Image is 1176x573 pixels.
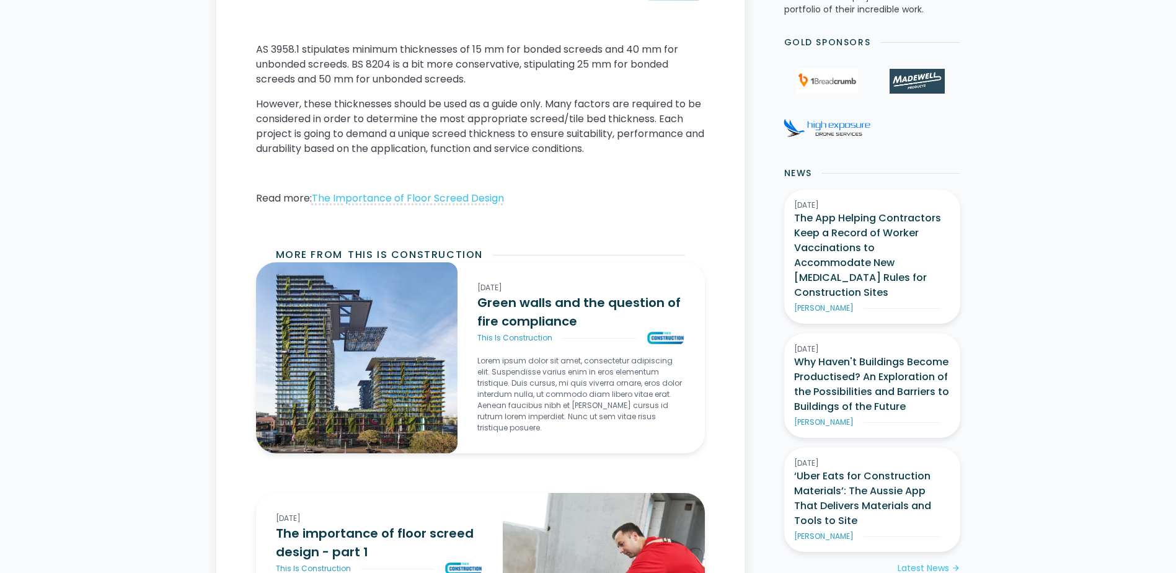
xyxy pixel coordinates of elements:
h2: News [784,167,812,180]
h3: Green walls and the question of fire compliance [477,293,684,331]
div: [PERSON_NAME] [794,417,854,428]
a: The Importance of Floor Screed Design [312,191,504,205]
a: [DATE]Green walls and the question of fire complianceThis Is ConstructionGreen walls and the ques... [458,262,704,453]
img: Green walls and the question of fire compliance [646,331,685,345]
div: This Is Construction [477,332,552,344]
div: [DATE] [477,282,684,293]
div: [DATE] [794,200,950,211]
p: AS 3958.1 stipulates minimum thicknesses of 15 mm for bonded screeds and 40 mm for unbonded scree... [256,42,705,87]
div: [DATE] [794,344,950,355]
a: [DATE]Why Haven't Buildings Become Productised? An Exploration of the Possibilities and Barriers ... [784,334,960,438]
p: Read more: [256,191,705,206]
h2: More from [276,247,343,262]
img: High Exposure [784,118,870,137]
div: [PERSON_NAME] [794,531,854,542]
img: 1Breadcrumb [796,69,858,94]
a: [DATE]‘Uber Eats for Construction Materials’: The Aussie App That Delivers Materials and Tools to... [784,448,960,552]
p: Lorem ipsum dolor sit amet, consectetur adipiscing elit. Suspendisse varius enim in eros elementu... [477,355,684,433]
h3: The importance of floor screed design - part 1 [276,524,483,561]
h3: The App Helping Contractors Keep a Record of Worker Vaccinations to Accommodate New [MEDICAL_DATA... [794,211,950,300]
div: [DATE] [276,513,483,524]
div: [PERSON_NAME] [794,303,854,314]
h3: Why Haven't Buildings Become Productised? An Exploration of the Possibilities and Barriers to Bui... [794,355,950,414]
img: Madewell Products [890,69,944,94]
a: [DATE]The App Helping Contractors Keep a Record of Worker Vaccinations to Accommodate New [MEDICA... [784,190,960,324]
img: Green walls and the question of fire compliance [256,262,458,453]
h3: ‘Uber Eats for Construction Materials’: The Aussie App That Delivers Materials and Tools to Site [794,469,950,528]
p: However, these thicknesses should be used as a guide only. Many factors are required to be consid... [256,97,705,156]
div: [DATE] [794,458,950,469]
h2: This Is Construction [348,247,483,262]
h2: Gold Sponsors [784,36,871,49]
